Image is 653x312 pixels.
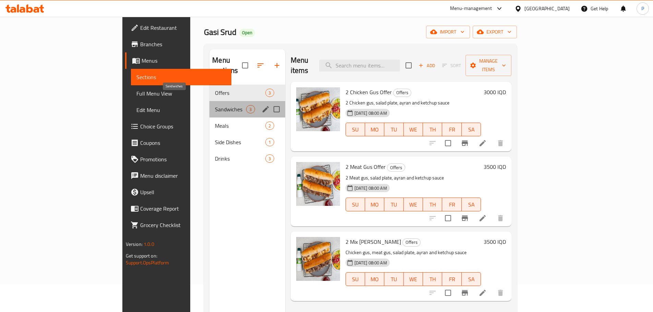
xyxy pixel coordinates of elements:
div: [GEOGRAPHIC_DATA] [524,5,570,12]
a: Edit Restaurant [125,20,231,36]
span: Add [418,62,436,70]
button: TH [423,123,442,136]
span: TU [387,200,401,210]
div: Open [239,29,255,37]
button: TH [423,198,442,211]
span: Menus [142,57,226,65]
span: 2 Mix [PERSON_NAME] [346,237,401,247]
span: SU [349,274,362,284]
span: WE [407,200,420,210]
span: Select to update [441,211,455,225]
a: Coverage Report [125,200,231,217]
span: export [478,28,511,36]
span: 2 [266,123,274,129]
button: WE [404,198,423,211]
a: Edit menu item [479,214,487,222]
span: TU [387,125,401,135]
span: Menu disclaimer [140,172,226,180]
span: SA [464,274,478,284]
a: Choice Groups [125,118,231,135]
button: delete [492,285,509,301]
span: MO [368,274,382,284]
div: Meals2 [209,117,285,134]
h6: 3000 IQD [484,87,506,97]
span: 1.0.0 [144,240,154,249]
span: Edit Menu [136,106,226,114]
a: Upsell [125,184,231,200]
span: Get support on: [126,251,157,260]
span: TH [426,125,439,135]
span: 2 Meat Gus Offer [346,162,386,172]
span: Offers [215,89,265,97]
div: Offers [393,89,411,97]
span: Offers [394,89,411,97]
span: 3 [246,106,254,113]
button: WE [404,272,423,286]
a: Sections [131,69,231,85]
div: Offers3 [209,85,285,101]
h2: Menu items [291,55,311,76]
span: Open [239,30,255,36]
span: TH [426,200,439,210]
button: SU [346,123,365,136]
span: P [641,5,644,12]
input: search [319,60,400,72]
span: Coupons [140,139,226,147]
a: Menu disclaimer [125,167,231,184]
span: SU [349,125,362,135]
span: MO [368,125,382,135]
a: Branches [125,36,231,52]
a: Support.OpsPlatform [126,258,169,267]
span: Manage items [471,57,506,74]
span: TU [387,274,401,284]
button: MO [365,123,384,136]
button: FR [442,123,461,136]
button: export [473,26,517,38]
a: Grocery Checklist [125,217,231,233]
img: 2 Chicken Gus Offer [296,87,340,131]
span: [DATE] 08:00 AM [352,110,390,116]
p: Chicken gus, meat gus, salad plate, ayran and ketchup sauce [346,248,481,257]
span: 3 [266,155,274,162]
div: Drinks3 [209,150,285,167]
span: Branches [140,40,226,48]
button: Add [416,60,438,71]
span: FR [445,200,459,210]
button: MO [365,272,384,286]
button: SU [346,272,365,286]
div: items [265,89,274,97]
button: SU [346,198,365,211]
h6: 3500 IQD [484,162,506,172]
span: Sandwiches [215,105,246,113]
p: 2 Chicken gus, salad plate, ayran and ketchup sauce [346,99,481,107]
span: Full Menu View [136,89,226,98]
span: Coverage Report [140,204,226,213]
a: Edit Menu [131,102,231,118]
button: TU [384,272,403,286]
span: 2 Chicken Gus Offer [346,87,392,97]
span: Select all sections [238,58,252,73]
button: Add section [269,57,285,74]
span: Add item [416,60,438,71]
span: 1 [266,139,274,146]
button: WE [404,123,423,136]
h6: 3500 IQD [484,237,506,247]
span: import [432,28,464,36]
div: Sandwiches3edit [209,101,285,117]
button: delete [492,210,509,226]
button: SA [462,198,481,211]
div: items [265,122,274,130]
a: Promotions [125,151,231,167]
span: WE [407,125,420,135]
button: import [426,26,470,38]
span: Choice Groups [140,122,226,130]
span: Sections [136,73,226,81]
span: 3 [266,90,274,96]
button: delete [492,135,509,151]
button: SA [462,123,481,136]
span: FR [445,274,459,284]
span: Side Dishes [215,138,265,146]
span: Select section first [438,60,465,71]
div: items [265,138,274,146]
